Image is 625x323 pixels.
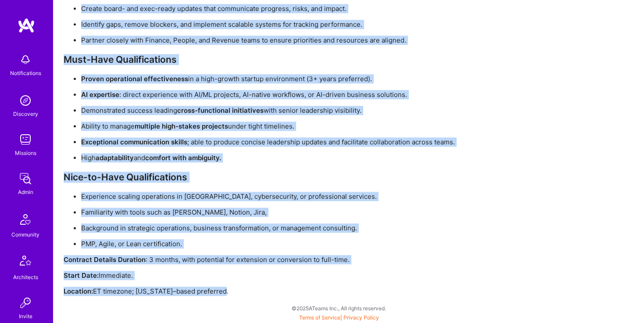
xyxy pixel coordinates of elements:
[64,255,590,264] p: : 3 months, with potential for extension or conversion to full-time.
[53,297,625,319] div: © 2025 ATeams Inc., All rights reserved.
[64,172,590,183] h3: Nice-to-Have Qualifications
[81,75,188,83] strong: Proven operational effectiveness
[64,255,146,264] strong: Contract Details Duration
[19,312,32,321] div: Invite
[135,122,228,130] strong: multiple high-stakes projects
[17,170,34,187] img: admin teamwork
[81,223,590,233] p: Background in strategic operations, business transformation, or management consulting.
[11,230,39,239] div: Community
[81,122,590,131] p: Ability to manage under tight timelines.
[13,273,38,282] div: Architects
[81,90,119,99] strong: AI expertise
[18,18,35,33] img: logo
[64,271,590,280] p: Immediate.
[81,74,590,83] p: in a high-growth startup environment (3+ years preferred).
[299,314,379,321] span: |
[81,208,590,217] p: Familiarity with tools such as [PERSON_NAME], Notion, Jira,
[17,131,34,148] img: teamwork
[17,51,34,68] img: bell
[15,209,36,230] img: Community
[343,314,379,321] a: Privacy Policy
[96,154,134,162] strong: adaptability
[64,271,99,280] strong: Start Date:
[120,138,187,146] strong: communication skills
[17,92,34,109] img: discovery
[81,153,590,162] p: High and
[81,36,590,45] p: Partner closely with Finance, People, and Revenue teams to ensure priorities and resources are al...
[81,20,590,29] p: Identify gaps, remove blockers, and implement scalable systems for tracking performance.
[81,4,590,13] p: Create board- and exec-ready updates that communicate progress, risks, and impact.
[64,54,590,65] h3: Must-Have Qualifications
[81,239,590,248] p: PMP, Agile, or Lean certification.
[18,187,33,197] div: Admin
[64,287,93,295] strong: Location:
[81,106,590,115] p: Demonstrated success leading with senior leadership visibility.
[81,137,590,147] p: ; able to produce concise leadership updates and facilitate collaboration across teams.
[299,314,340,321] a: Terms of Service
[145,154,221,162] strong: comfort with ambiguity.
[15,148,36,158] div: Missions
[81,90,590,99] p: : direct experience with AI/ML projects, AI-native workflows, or AI-driven business solutions.
[17,294,34,312] img: Invite
[81,138,118,146] strong: Exceptional
[15,251,36,273] img: Architects
[10,68,41,78] div: Notifications
[81,192,590,201] p: Experience scaling operations in [GEOGRAPHIC_DATA], cybersecurity, or professional services.
[13,109,38,118] div: Discovery
[177,106,264,115] strong: cross-functional initiatives
[64,287,590,296] p: ET timezone; [US_STATE]–based preferred.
